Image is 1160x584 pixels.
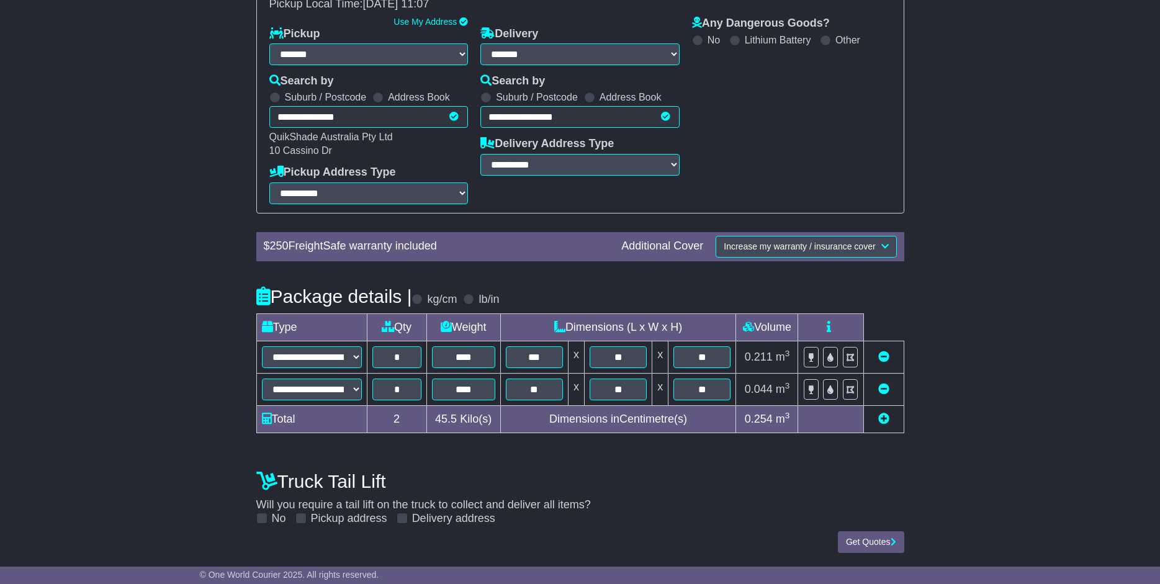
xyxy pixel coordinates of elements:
td: 2 [367,405,426,433]
label: Delivery Address Type [480,137,614,151]
label: No [272,512,286,526]
td: Weight [426,313,500,341]
td: Total [256,405,367,433]
span: 45.5 [435,413,457,425]
label: Address Book [388,91,450,103]
a: Remove this item [878,351,889,363]
label: Search by [480,74,545,88]
label: Search by [269,74,334,88]
span: m [776,413,790,425]
label: Other [835,34,860,46]
span: 250 [270,240,289,252]
label: Delivery address [412,512,495,526]
td: Volume [736,313,798,341]
sup: 3 [785,381,790,390]
label: lb/in [479,293,499,307]
td: Kilo(s) [426,405,500,433]
span: © One World Courier 2025. All rights reserved. [200,570,379,580]
div: Will you require a tail lift on the truck to collect and deliver all items? [250,465,910,526]
span: QuikShade Australia Pty Ltd [269,132,393,142]
label: Pickup address [311,512,387,526]
label: kg/cm [427,293,457,307]
div: $ FreightSafe warranty included [258,240,616,253]
label: Pickup [269,27,320,41]
td: x [568,373,584,405]
td: Dimensions in Centimetre(s) [500,405,736,433]
span: 10 Cassino Dr [269,145,332,156]
label: No [708,34,720,46]
span: Increase my warranty / insurance cover [724,241,875,251]
label: Delivery [480,27,538,41]
a: Add new item [878,413,889,425]
label: Suburb / Postcode [285,91,367,103]
td: x [652,341,668,373]
label: Suburb / Postcode [496,91,578,103]
td: Qty [367,313,426,341]
span: 0.044 [745,383,773,395]
button: Increase my warranty / insurance cover [716,236,896,258]
label: Address Book [600,91,662,103]
sup: 3 [785,349,790,358]
label: Lithium Battery [745,34,811,46]
td: Dimensions (L x W x H) [500,313,736,341]
span: m [776,351,790,363]
a: Remove this item [878,383,889,395]
h4: Truck Tail Lift [256,471,904,492]
td: x [568,341,584,373]
span: 0.254 [745,413,773,425]
button: Get Quotes [838,531,904,553]
span: m [776,383,790,395]
td: x [652,373,668,405]
label: Pickup Address Type [269,166,396,179]
sup: 3 [785,411,790,420]
h4: Package details | [256,286,412,307]
td: Type [256,313,367,341]
a: Use My Address [393,17,457,27]
div: Additional Cover [615,240,709,253]
span: 0.211 [745,351,773,363]
label: Any Dangerous Goods? [692,17,830,30]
